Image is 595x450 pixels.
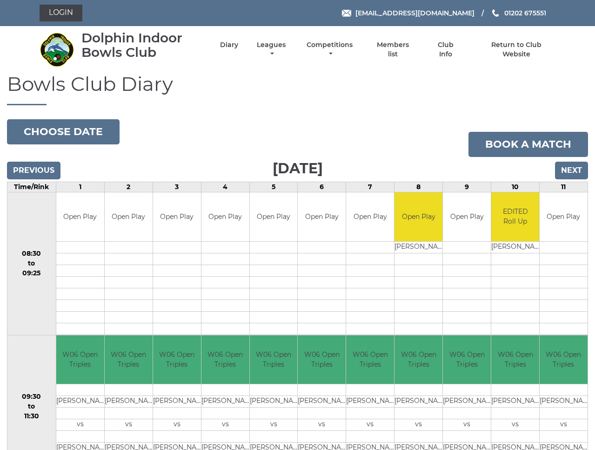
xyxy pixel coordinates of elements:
[346,419,394,431] td: vs
[443,396,491,408] td: [PERSON_NAME]
[298,396,346,408] td: [PERSON_NAME]
[540,396,588,408] td: [PERSON_NAME]
[105,192,153,241] td: Open Play
[81,31,204,60] div: Dolphin Indoor Bowls Club
[394,241,442,253] td: [PERSON_NAME]
[153,182,201,192] td: 3
[153,396,201,408] td: [PERSON_NAME]
[468,132,588,157] a: Book a match
[298,182,346,192] td: 6
[305,41,355,59] a: Competitions
[298,335,346,384] td: W06 Open Triples
[40,32,74,67] img: Dolphin Indoor Bowls Club
[250,192,298,241] td: Open Play
[394,192,442,241] td: Open Play
[105,419,153,431] td: vs
[56,335,104,384] td: W06 Open Triples
[555,162,588,179] input: Next
[431,41,461,59] a: Club Info
[201,335,249,384] td: W06 Open Triples
[342,8,475,18] a: Email [EMAIL_ADDRESS][DOMAIN_NAME]
[201,182,249,192] td: 4
[153,419,201,431] td: vs
[250,419,298,431] td: vs
[540,419,588,431] td: vs
[201,192,249,241] td: Open Play
[443,335,491,384] td: W06 Open Triples
[504,9,546,17] span: 01202 675551
[477,41,555,59] a: Return to Club Website
[153,335,201,384] td: W06 Open Triples
[56,182,104,192] td: 1
[7,182,56,192] td: Time/Rink
[7,162,60,179] input: Previous
[56,396,104,408] td: [PERSON_NAME]
[443,419,491,431] td: vs
[491,335,539,384] td: W06 Open Triples
[491,192,539,241] td: EDITED Roll Up
[56,192,104,241] td: Open Play
[443,192,491,241] td: Open Play
[298,192,346,241] td: Open Play
[250,335,298,384] td: W06 Open Triples
[491,241,539,253] td: [PERSON_NAME]
[104,182,153,192] td: 2
[540,335,588,384] td: W06 Open Triples
[220,41,238,49] a: Diary
[56,419,104,431] td: vs
[346,182,394,192] td: 7
[492,9,499,17] img: Phone us
[540,192,588,241] td: Open Play
[250,396,298,408] td: [PERSON_NAME]
[105,396,153,408] td: [PERSON_NAME]
[539,182,588,192] td: 11
[201,396,249,408] td: [PERSON_NAME]
[346,192,394,241] td: Open Play
[254,41,288,59] a: Leagues
[346,396,394,408] td: [PERSON_NAME]
[491,419,539,431] td: vs
[153,192,201,241] td: Open Play
[371,41,414,59] a: Members list
[355,9,475,17] span: [EMAIL_ADDRESS][DOMAIN_NAME]
[105,335,153,384] td: W06 Open Triples
[249,182,298,192] td: 5
[394,396,442,408] td: [PERSON_NAME]
[7,192,56,335] td: 08:30 to 09:25
[298,419,346,431] td: vs
[394,419,442,431] td: vs
[342,10,351,17] img: Email
[491,396,539,408] td: [PERSON_NAME]
[491,182,540,192] td: 10
[346,335,394,384] td: W06 Open Triples
[40,5,82,21] a: Login
[201,419,249,431] td: vs
[7,119,120,144] button: Choose date
[491,8,546,18] a: Phone us 01202 675551
[7,73,588,105] h1: Bowls Club Diary
[443,182,491,192] td: 9
[394,335,442,384] td: W06 Open Triples
[394,182,443,192] td: 8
